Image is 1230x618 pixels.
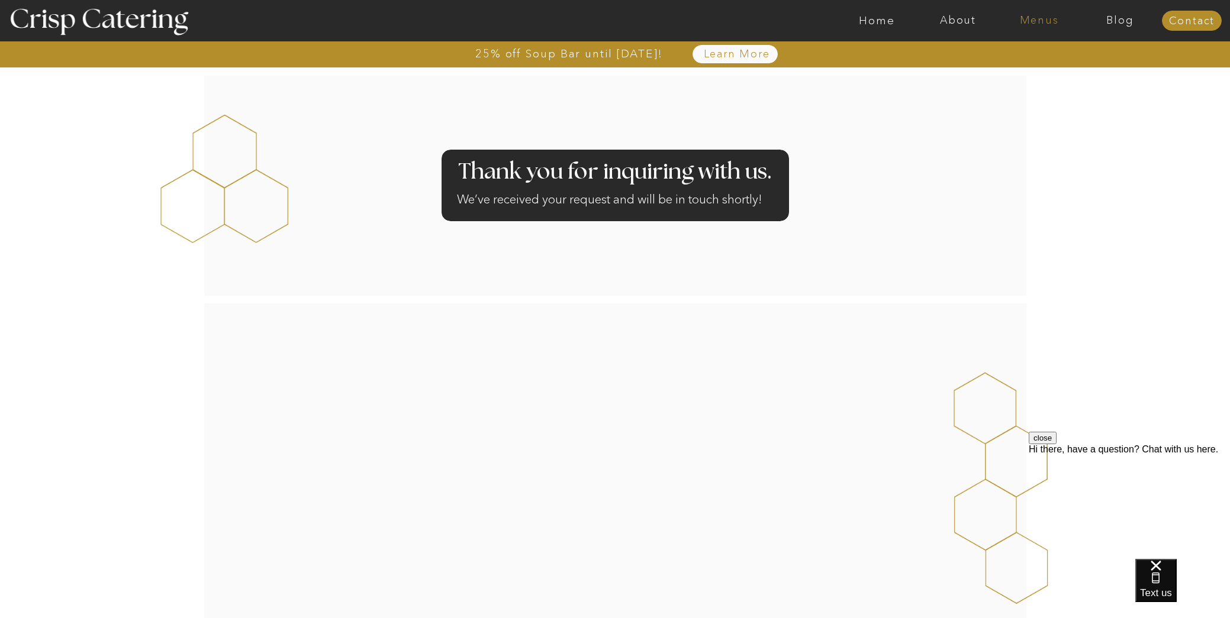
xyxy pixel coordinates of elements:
a: Home [836,15,917,27]
h2: Thank you for inquiring with us. [456,161,774,184]
a: Menus [999,15,1080,27]
a: Contact [1162,15,1222,27]
iframe: podium webchat widget prompt [1029,432,1230,574]
iframe: podium webchat widget bubble [1135,559,1230,618]
a: 25% off Soup Bar until [DATE]! [433,48,706,60]
a: About [917,15,999,27]
h2: We’ve received your request and will be in touch shortly! [457,190,773,213]
a: Learn More [676,48,797,60]
a: Blog [1080,15,1161,27]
